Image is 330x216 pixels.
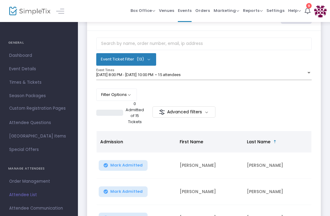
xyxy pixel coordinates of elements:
[159,109,165,115] img: filter
[176,152,243,179] td: [PERSON_NAME]
[9,105,66,112] span: Custom Registration Pages
[176,179,243,205] td: [PERSON_NAME]
[180,139,203,145] span: First Name
[110,163,143,168] span: Mark Admitted
[96,89,137,101] button: Filter Options
[8,37,70,49] h4: GENERAL
[96,38,312,50] input: Search by name, order number, email, ip address
[306,3,312,9] div: 9
[214,8,239,13] span: Marketing
[9,79,69,86] span: Times & Tickets
[9,191,69,199] span: Attendee List
[99,160,148,171] button: Mark Admitted
[126,101,144,125] p: 0 Admitted of 15 Tickets
[9,52,69,60] span: Dashboard
[9,204,69,212] span: Attendee Communication
[178,3,192,18] span: Events
[159,3,174,18] span: Venues
[96,53,156,65] button: Event Ticket Filter(13)
[9,178,69,185] span: Order Management
[130,8,155,13] span: Box Office
[9,65,69,73] span: Event Details
[100,139,123,145] span: Admission
[273,139,277,144] span: Sortable
[195,3,210,18] span: Orders
[266,3,284,18] span: Settings
[8,163,70,175] h4: MANAGE ATTENDEES
[9,146,69,154] span: Special Offers
[110,189,143,194] span: Mark Admitted
[96,72,181,77] span: [DATE] 8:00 PM - [DATE] 10:00 PM • 15 attendees
[243,179,310,205] td: [PERSON_NAME]
[99,186,148,197] button: Mark Admitted
[9,132,69,140] span: [GEOGRAPHIC_DATA] Items
[9,119,69,127] span: Attendee Questions
[243,8,263,13] span: Reports
[152,106,216,118] m-button: Advanced filters
[243,152,310,179] td: [PERSON_NAME]
[9,92,69,100] span: Season Packages
[288,8,301,13] span: Help
[137,57,144,62] span: (13)
[247,139,270,145] span: Last Name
